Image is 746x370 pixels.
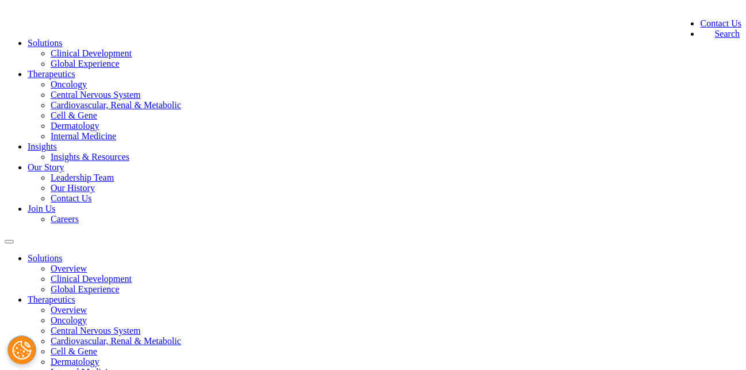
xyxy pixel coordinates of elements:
a: Join Us [28,204,55,213]
a: Insights [28,142,57,151]
a: Therapeutics [28,295,75,304]
a: Therapeutics [28,69,75,79]
a: Insights & Resources [51,152,129,162]
a: Careers [51,214,79,224]
a: Cardiovascular, Renal & Metabolic [51,100,181,110]
a: Clinical Development [51,274,132,284]
a: Central Nervous System [51,90,140,100]
a: Global Experience [51,284,120,294]
a: Our Story [28,162,64,172]
a: Oncology [51,79,87,89]
a: Contact Us [700,18,741,28]
a: Dermatology [51,357,99,367]
a: Our History [51,183,95,193]
a: Dermatology [51,121,99,131]
a: Clinical Development [51,48,132,58]
a: Contact Us [51,193,92,203]
a: Central Nervous System [51,326,140,335]
a: Overview [51,264,87,273]
a: Cell & Gene [51,110,97,120]
a: Global Experience [51,59,120,68]
a: Leadership Team [51,173,114,182]
img: search.svg [700,29,711,40]
a: Internal Medicine [51,131,116,141]
a: Overview [51,305,87,315]
a: Cardiovascular, Renal & Metabolic [51,336,181,346]
button: Cookies Settings [7,335,36,364]
a: Solutions [28,253,62,263]
a: Search [700,29,740,39]
a: Cell & Gene [51,346,97,356]
a: Oncology [51,315,87,325]
a: Solutions [28,38,62,48]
